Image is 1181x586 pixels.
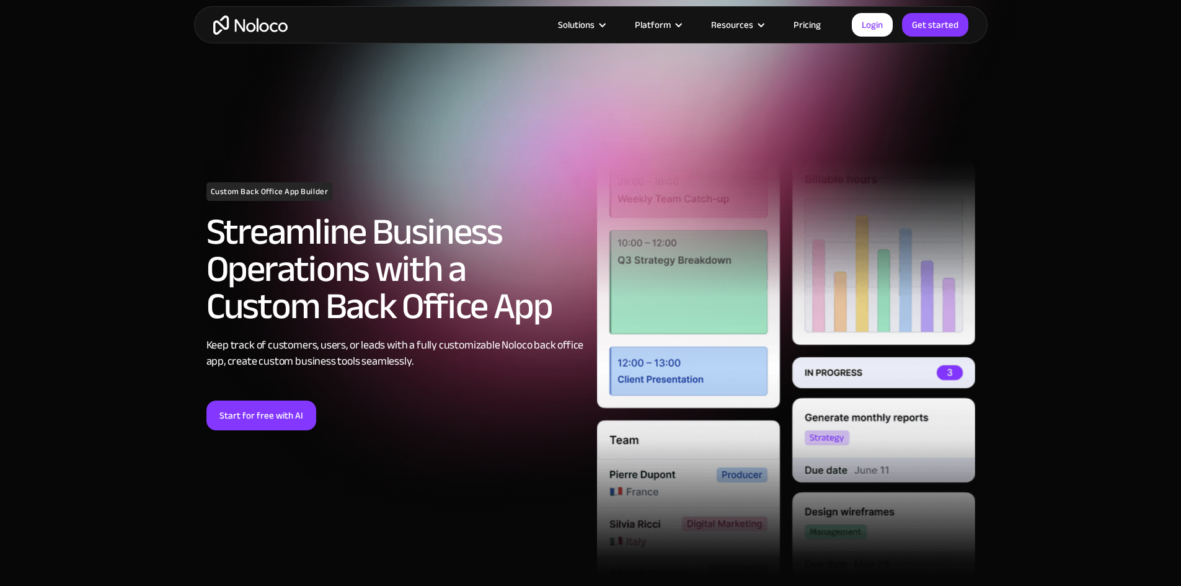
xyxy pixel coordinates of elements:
div: Solutions [542,17,619,33]
a: Start for free with AI [206,401,316,430]
div: Resources [696,17,778,33]
a: Pricing [778,17,836,33]
a: Get started [902,13,968,37]
a: home [213,16,288,35]
h2: Streamline Business Operations with a Custom Back Office App [206,213,585,325]
h1: Custom Back Office App Builder [206,182,333,201]
div: Platform [619,17,696,33]
div: Keep track of customers, users, or leads with a fully customizable Noloco back office app, create... [206,337,585,370]
div: Solutions [558,17,595,33]
a: Login [852,13,893,37]
div: Resources [711,17,753,33]
div: Platform [635,17,671,33]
